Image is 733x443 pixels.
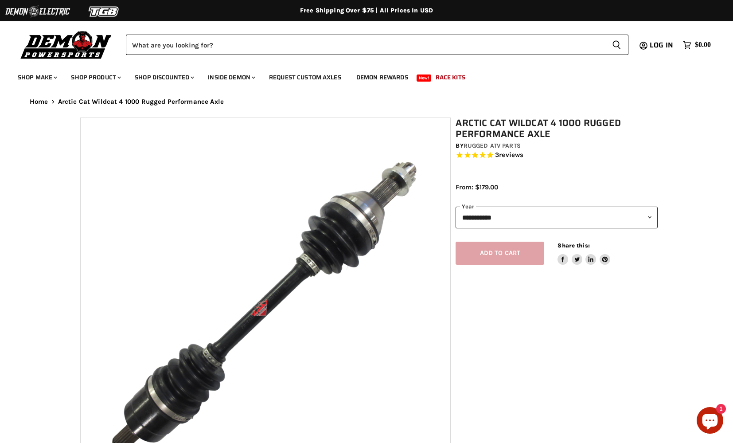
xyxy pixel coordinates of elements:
a: Demon Rewards [350,68,415,86]
a: Home [30,98,48,106]
inbox-online-store-chat: Shopify online store chat [694,407,726,436]
a: Inside Demon [201,68,261,86]
a: Shop Product [64,68,126,86]
aside: Share this: [558,242,610,265]
span: Log in [650,39,673,51]
input: Search [126,35,605,55]
form: Product [126,35,628,55]
span: $0.00 [695,41,711,49]
img: TGB Logo 2 [71,3,137,20]
a: Log in [646,41,678,49]
span: reviews [499,151,523,159]
a: Shop Discounted [128,68,199,86]
h1: Arctic Cat Wildcat 4 1000 Rugged Performance Axle [456,118,658,140]
span: Rated 5.0 out of 5 stars 3 reviews [456,151,658,160]
div: by [456,141,658,151]
span: Share this: [558,242,589,249]
a: Request Custom Axles [262,68,348,86]
span: Arctic Cat Wildcat 4 1000 Rugged Performance Axle [58,98,224,106]
img: Demon Powersports [18,29,115,60]
a: Shop Make [11,68,62,86]
a: Race Kits [429,68,472,86]
div: Free Shipping Over $75 | All Prices In USD [12,7,721,15]
span: New! [417,74,432,82]
ul: Main menu [11,65,709,86]
span: From: $179.00 [456,183,498,191]
button: Search [605,35,628,55]
a: $0.00 [678,39,715,51]
img: Demon Electric Logo 2 [4,3,71,20]
nav: Breadcrumbs [12,98,721,106]
select: year [456,207,658,228]
a: Rugged ATV Parts [464,142,521,149]
span: 3 reviews [495,151,523,159]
